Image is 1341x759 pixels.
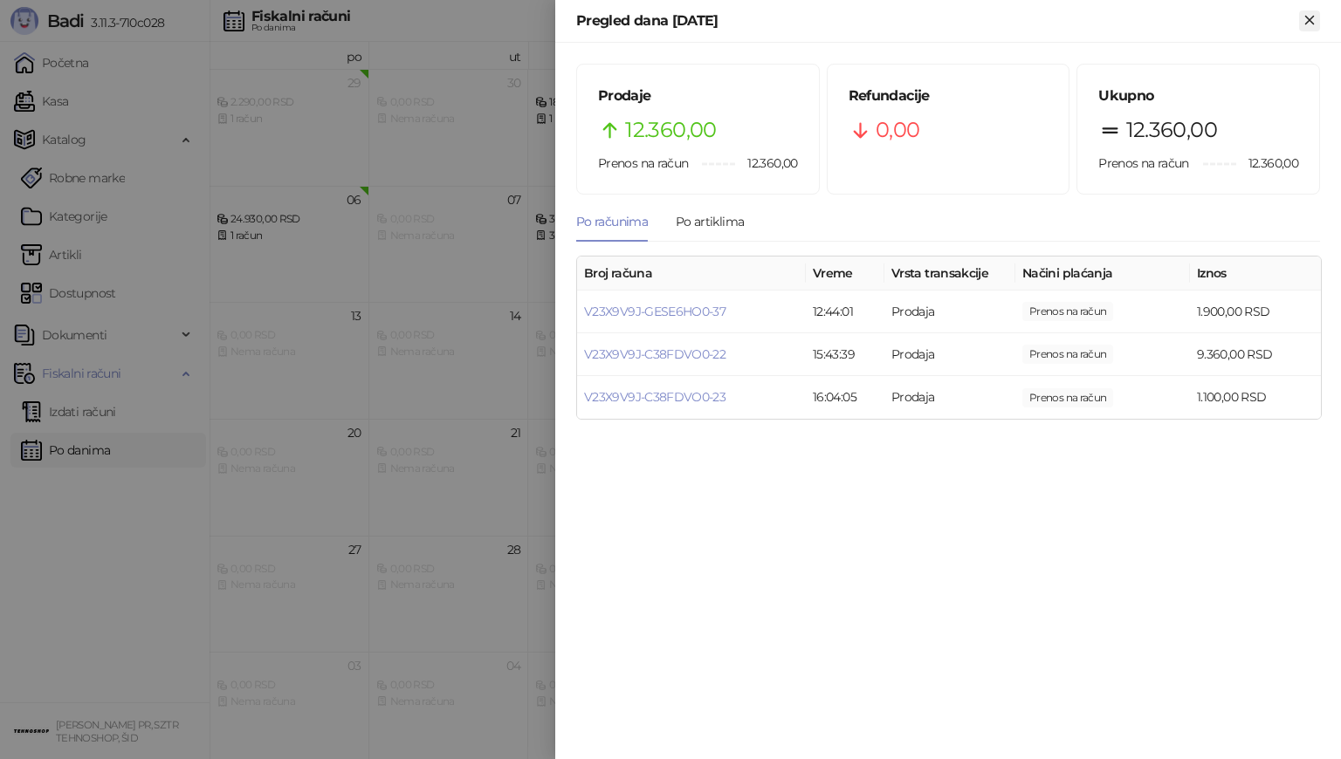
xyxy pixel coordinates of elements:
td: 1.900,00 RSD [1190,291,1321,333]
a: V23X9V9J-GESE6HO0-37 [584,304,726,319]
h5: Prodaje [598,85,798,106]
td: 15:43:39 [806,333,884,376]
div: Po računima [576,212,648,231]
th: Broj računa [577,256,806,291]
span: 12.360,00 [1236,154,1298,173]
td: 12:44:01 [806,291,884,333]
th: Vrsta transakcije [884,256,1015,291]
a: V23X9V9J-C38FDVO0-22 [584,346,726,362]
td: Prodaja [884,376,1015,419]
span: 12.360,00 [1126,113,1217,147]
span: Prenos na račun [598,155,688,171]
span: 9.360,00 [1022,345,1113,364]
td: Prodaja [884,333,1015,376]
span: 1.900,00 [1022,302,1113,321]
h5: Refundacije [849,85,1049,106]
h5: Ukupno [1098,85,1298,106]
a: V23X9V9J-C38FDVO0-23 [584,389,726,405]
span: 12.360,00 [625,113,716,147]
span: 12.360,00 [735,154,797,173]
td: 9.360,00 RSD [1190,333,1321,376]
th: Iznos [1190,256,1321,291]
div: Po artiklima [676,212,744,231]
th: Vreme [806,256,884,291]
span: 1.100,00 [1022,388,1113,407]
button: Zatvori [1299,10,1320,31]
td: Prodaja [884,291,1015,333]
th: Načini plaćanja [1015,256,1190,291]
td: 16:04:05 [806,376,884,419]
div: Pregled dana [DATE] [576,10,1299,31]
td: 1.100,00 RSD [1190,376,1321,419]
span: 0,00 [876,113,919,147]
span: Prenos na račun [1098,155,1188,171]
